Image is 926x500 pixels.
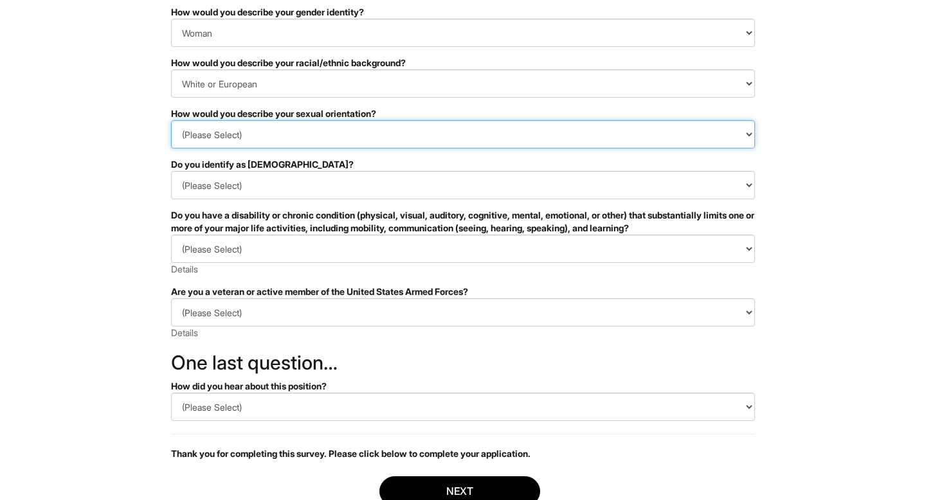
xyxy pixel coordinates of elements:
select: Are you a veteran or active member of the United States Armed Forces? [171,298,755,326]
div: How would you describe your sexual orientation? [171,107,755,120]
h2: One last question… [171,352,755,373]
select: How would you describe your racial/ethnic background? [171,69,755,98]
div: How would you describe your gender identity? [171,6,755,19]
div: Do you identify as [DEMOGRAPHIC_DATA]? [171,158,755,171]
select: How would you describe your sexual orientation? [171,120,755,148]
select: How did you hear about this position? [171,393,755,421]
a: Details [171,327,198,338]
div: How did you hear about this position? [171,380,755,393]
select: How would you describe your gender identity? [171,19,755,47]
a: Details [171,263,198,274]
div: How would you describe your racial/ethnic background? [171,57,755,69]
select: Do you have a disability or chronic condition (physical, visual, auditory, cognitive, mental, emo... [171,235,755,263]
div: Are you a veteran or active member of the United States Armed Forces? [171,285,755,298]
select: Do you identify as transgender? [171,171,755,199]
div: Do you have a disability or chronic condition (physical, visual, auditory, cognitive, mental, emo... [171,209,755,235]
p: Thank you for completing this survey. Please click below to complete your application. [171,447,755,460]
